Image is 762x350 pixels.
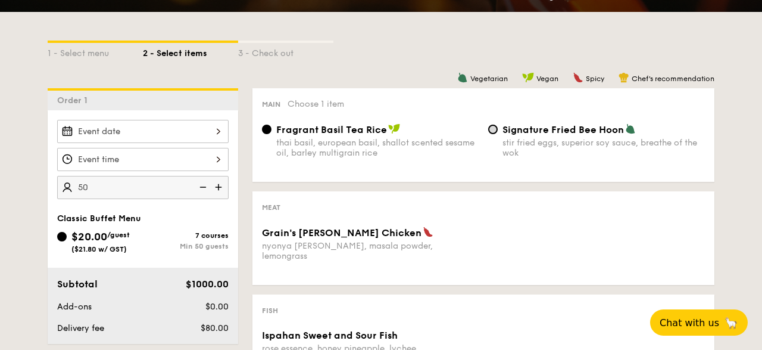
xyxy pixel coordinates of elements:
img: icon-vegan.f8ff3823.svg [522,72,534,83]
span: Fragrant Basil Tea Rice [276,124,387,135]
input: Signature Fried Bee Hoonstir fried eggs, superior soy sauce, breathe of the wok [488,125,498,134]
span: Choose 1 item [288,99,344,109]
img: icon-reduce.1d2dbef1.svg [193,176,211,199]
span: Main [262,100,280,109]
span: Ispahan Sweet and Sour Fish [262,330,398,341]
img: icon-spicy.37a8142b.svg [573,72,583,83]
span: Spicy [586,75,604,83]
div: 3 - Check out [238,43,333,60]
input: Event date [57,120,229,143]
span: Signature Fried Bee Hoon [502,124,624,135]
span: Chef's recommendation [632,75,714,83]
img: icon-spicy.37a8142b.svg [423,227,433,237]
img: icon-vegetarian.fe4039eb.svg [625,123,636,134]
span: 🦙 [724,316,738,330]
span: Fish [262,306,278,315]
button: Chat with us🦙 [650,309,748,336]
div: thai basil, european basil, shallot scented sesame oil, barley multigrain rice [276,138,479,158]
span: Vegetarian [470,75,508,83]
span: $80.00 [201,323,229,333]
span: $20.00 [71,230,107,243]
img: icon-add.58712e84.svg [211,176,229,199]
div: Min 50 guests [143,242,229,250]
span: /guest [107,231,130,239]
span: Meat [262,203,280,212]
img: icon-chef-hat.a58ddaea.svg [619,72,629,83]
span: Grain's [PERSON_NAME] Chicken [262,227,421,239]
span: Delivery fee [57,323,104,333]
input: Event time [57,148,229,171]
span: Order 1 [57,95,92,106]
div: 2 - Select items [143,43,238,60]
span: Chat with us [660,317,719,329]
span: Vegan [536,75,558,83]
input: Fragrant Basil Tea Ricethai basil, european basil, shallot scented sesame oil, barley multigrain ... [262,125,271,134]
span: Classic Buffet Menu [57,213,141,224]
div: stir fried eggs, superior soy sauce, breathe of the wok [502,138,705,158]
span: Add-ons [57,302,92,312]
span: $1000.00 [186,278,229,290]
div: 1 - Select menu [48,43,143,60]
input: Number of guests [57,176,229,199]
span: $0.00 [205,302,229,312]
span: ($21.80 w/ GST) [71,245,127,253]
div: nyonya [PERSON_NAME], masala powder, lemongrass [262,241,479,261]
span: Subtotal [57,278,98,290]
img: icon-vegan.f8ff3823.svg [388,123,400,134]
input: $20.00/guest($21.80 w/ GST)7 coursesMin 50 guests [57,232,67,241]
img: icon-vegetarian.fe4039eb.svg [457,72,468,83]
div: 7 courses [143,231,229,240]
